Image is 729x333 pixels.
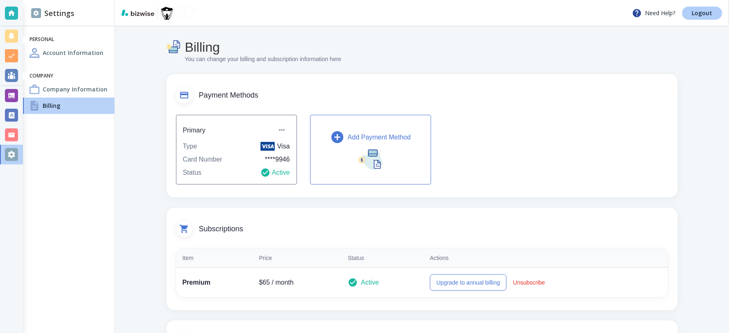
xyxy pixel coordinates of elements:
[259,278,335,287] p: $ 65 / month
[31,8,41,18] img: DashboardSidebarSettings.svg
[31,8,74,19] h2: Settings
[23,98,114,114] a: BillingBilling
[30,73,108,80] h6: Company
[682,7,722,20] a: Logout
[161,7,197,20] img: Exceptional Movers, LLC.
[121,9,154,16] img: bizwise
[252,249,341,268] th: Price
[692,10,713,16] p: Logout
[199,91,668,100] span: Payment Methods
[43,101,60,110] h4: Billing
[30,36,108,43] h6: Personal
[348,132,411,142] p: Add Payment Method
[185,55,342,64] p: You can change your billing and subscription information here
[261,141,290,151] p: Visa
[310,115,431,185] button: Add Payment Method
[261,142,275,151] img: Visa
[199,225,668,234] span: Subscriptions
[510,274,548,291] button: Unsubscribe
[183,125,206,135] h6: Primary
[430,274,507,291] button: Upgrade to annual billing
[183,278,246,287] p: Premium
[632,8,676,18] p: Need Help?
[23,45,114,61] a: Account InformationAccount Information
[185,39,342,55] h4: Billing
[166,39,182,55] img: Billing
[341,249,423,268] th: Status
[23,81,114,98] a: Company InformationCompany Information
[176,249,253,268] th: Item
[43,85,107,94] h4: Company Information
[183,168,201,178] p: Status
[423,249,668,268] th: Actions
[183,155,222,164] p: Card Number
[361,278,379,287] p: Active
[183,141,197,151] p: Type
[43,48,103,57] h4: Account Information
[261,168,290,178] p: Active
